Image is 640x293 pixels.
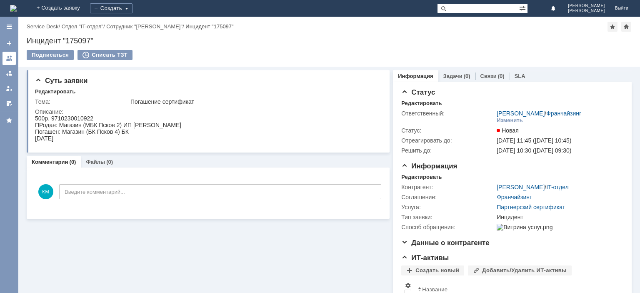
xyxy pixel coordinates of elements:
span: [DATE] 11:45 ([DATE] 10:45) [497,137,571,144]
a: Сотрудник "[PERSON_NAME]" [106,23,182,30]
div: / [27,23,62,30]
div: Соглашение: [401,194,495,200]
span: [PERSON_NAME] [568,3,605,8]
a: IT-отдел [546,184,568,190]
div: / [497,110,581,117]
span: Статус [401,88,435,96]
div: Тема: [35,98,129,105]
div: Сделать домашней страницей [621,22,631,32]
div: Тип заявки: [401,214,495,220]
img: logo [10,5,17,12]
div: Название [422,286,447,293]
span: Суть заявки [35,77,87,85]
a: Информация [398,73,433,79]
a: Заявки в моей ответственности [2,67,16,80]
a: Service Desk [27,23,59,30]
a: Файлы [86,159,105,165]
div: Инцидент "175097" [27,37,632,45]
div: Редактировать [401,100,442,107]
a: Партнерский сертификат [497,204,565,210]
span: Данные о контрагенте [401,239,490,247]
div: (0) [498,73,505,79]
a: [PERSON_NAME] [497,184,545,190]
div: Создать [90,3,132,13]
span: КМ [38,184,53,199]
span: Информация [401,162,457,170]
a: Мои заявки [2,82,16,95]
div: Отреагировать до: [401,137,495,144]
div: Контрагент: [401,184,495,190]
span: [PERSON_NAME] [568,8,605,13]
a: Задачи [443,73,462,79]
div: Редактировать [35,88,75,95]
div: (0) [106,159,113,165]
a: [PERSON_NAME] [497,110,545,117]
a: Заявки на командах [2,52,16,65]
div: Ответственный: [401,110,495,117]
div: Погашение сертификат [130,98,378,105]
span: Расширенный поиск [519,4,527,12]
div: Решить до: [401,147,495,154]
a: Франчайзинг [546,110,581,117]
a: Создать заявку [2,37,16,50]
div: Способ обращения: [401,224,495,230]
div: / [497,184,568,190]
div: Добавить в избранное [607,22,617,32]
div: / [62,23,106,30]
div: (0) [70,159,76,165]
div: Услуга: [401,204,495,210]
div: Статус: [401,127,495,134]
span: Настройки [405,282,411,289]
span: Новая [497,127,519,134]
div: Редактировать [401,174,442,180]
div: Инцидент [497,214,619,220]
a: Комментарии [32,159,68,165]
div: Инцидент "175097" [185,23,233,30]
span: ИТ-активы [401,254,449,262]
div: Изменить [497,117,523,124]
div: Описание: [35,108,380,115]
a: Связи [480,73,497,79]
a: Мои согласования [2,97,16,110]
a: Франчайзинг [497,194,532,200]
img: Витрина услуг.png [497,224,552,230]
span: [DATE] 10:30 ([DATE] 09:30) [497,147,571,154]
div: / [106,23,185,30]
div: (0) [464,73,470,79]
a: SLA [515,73,525,79]
a: Перейти на домашнюю страницу [10,5,17,12]
a: Отдел "IT-отдел" [62,23,103,30]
